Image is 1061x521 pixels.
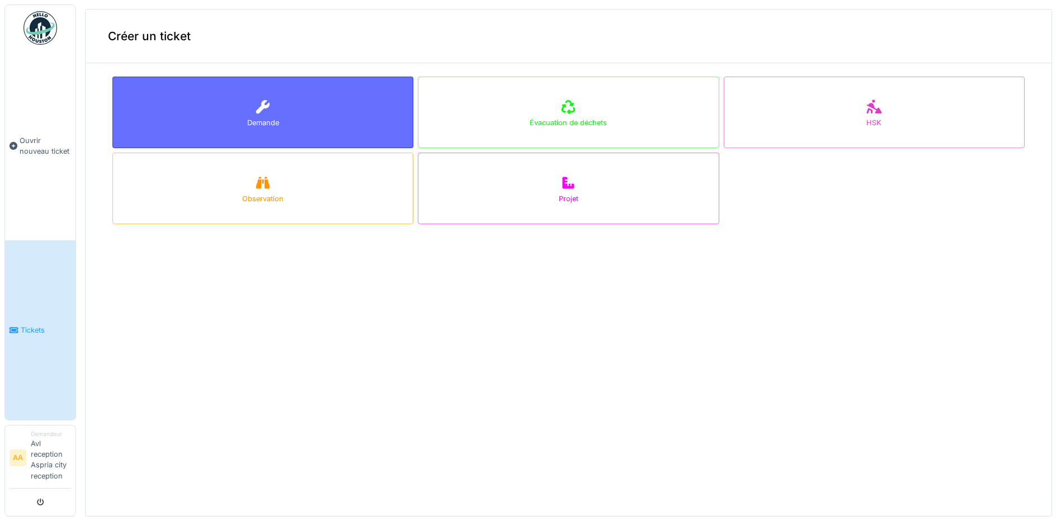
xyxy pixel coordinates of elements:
[5,240,76,419] a: Tickets
[31,430,71,438] div: Demandeur
[5,51,76,240] a: Ouvrir nouveau ticket
[20,135,71,157] span: Ouvrir nouveau ticket
[10,430,71,489] a: AA DemandeurAvl reception Aspria city reception
[866,117,881,128] div: HSK
[21,325,71,335] span: Tickets
[247,117,279,128] div: Demande
[530,117,607,128] div: Évacuation de déchets
[23,11,57,45] img: Badge_color-CXgf-gQk.svg
[86,10,1051,63] div: Créer un ticket
[31,430,71,486] li: Avl reception Aspria city reception
[10,449,26,466] li: AA
[242,193,284,204] div: Observation
[559,193,578,204] div: Projet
